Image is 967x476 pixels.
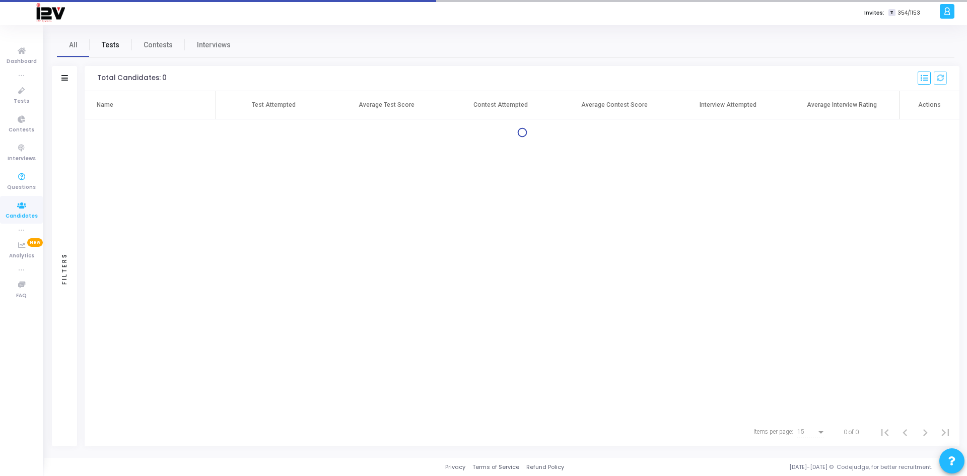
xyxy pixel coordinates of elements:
div: [DATE]-[DATE] © Codejudge, for better recruitment. [564,463,954,471]
span: Interviews [197,40,231,50]
span: Tests [102,40,119,50]
a: Refund Policy [526,463,564,471]
span: Analytics [9,252,34,260]
button: Last page [935,422,955,442]
span: Candidates [6,212,38,221]
mat-select: Items per page: [797,429,825,436]
span: New [27,238,43,247]
img: logo [36,3,65,23]
th: Average Contest Score [558,91,671,119]
th: Interview Attempted [671,91,785,119]
span: FAQ [16,292,27,300]
span: Contests [9,126,34,134]
div: Items per page: [753,427,793,436]
th: Average Interview Rating [785,91,899,119]
div: Filters [60,213,69,324]
button: Next page [915,422,935,442]
span: Contests [144,40,173,50]
button: First page [875,422,895,442]
div: Name [97,100,113,109]
th: Test Attempted [216,91,330,119]
div: 0 of 0 [844,428,859,437]
th: Average Test Score [330,91,444,119]
span: T [888,9,895,17]
a: Terms of Service [472,463,519,471]
span: Interviews [8,155,36,163]
span: 15 [797,428,804,435]
button: Previous page [895,422,915,442]
th: Contest Attempted [444,91,558,119]
span: Questions [7,183,36,192]
span: Dashboard [7,57,37,66]
th: Actions [899,91,959,119]
span: 354/1153 [897,9,920,17]
span: Tests [14,97,29,106]
a: Privacy [445,463,465,471]
span: All [69,40,78,50]
div: Total Candidates: 0 [97,74,167,82]
label: Invites: [864,9,884,17]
